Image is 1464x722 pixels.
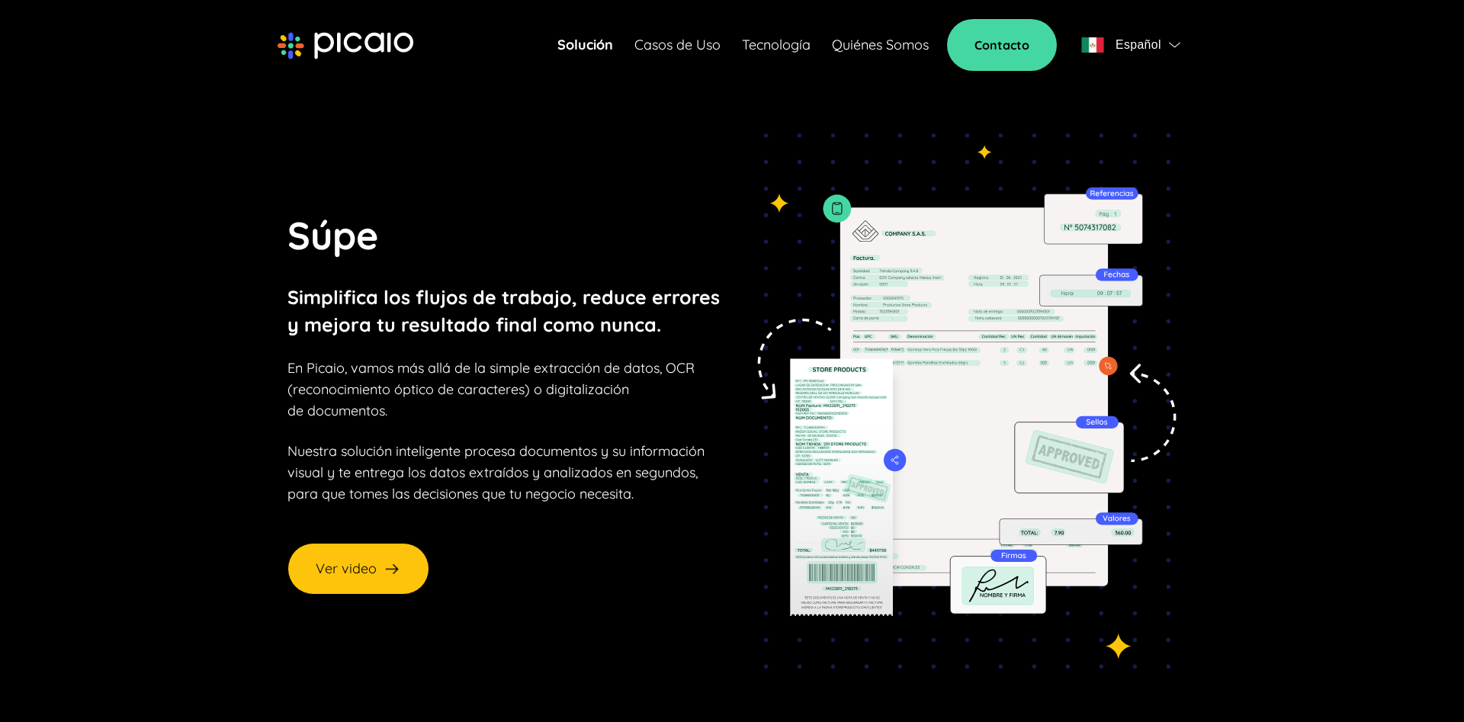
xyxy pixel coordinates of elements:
[742,34,811,56] a: Tecnología
[1169,42,1180,48] img: flag
[287,284,720,339] p: Simplifica los flujos de trabajo, reduce errores y mejora tu resultado final como nunca.
[287,543,429,595] button: Ver video
[1116,34,1161,56] span: Español
[383,560,401,578] img: arrow-right
[947,19,1057,71] a: Contacto
[634,34,721,56] a: Casos de Uso
[1081,37,1104,53] img: flag
[832,34,929,56] a: Quiénes Somos
[287,211,379,259] span: Súpe
[278,32,413,59] img: picaio-logo
[741,133,1177,669] img: tedioso-img
[557,34,613,56] a: Solución
[287,441,705,505] p: Nuestra solución inteligente procesa documentos y su información visual y te entrega los datos ex...
[287,359,695,419] span: En Picaio, vamos más allá de la simple extracción de datos, OCR (reconocimiento óptico de caracte...
[1075,30,1186,60] button: flagEspañolflag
